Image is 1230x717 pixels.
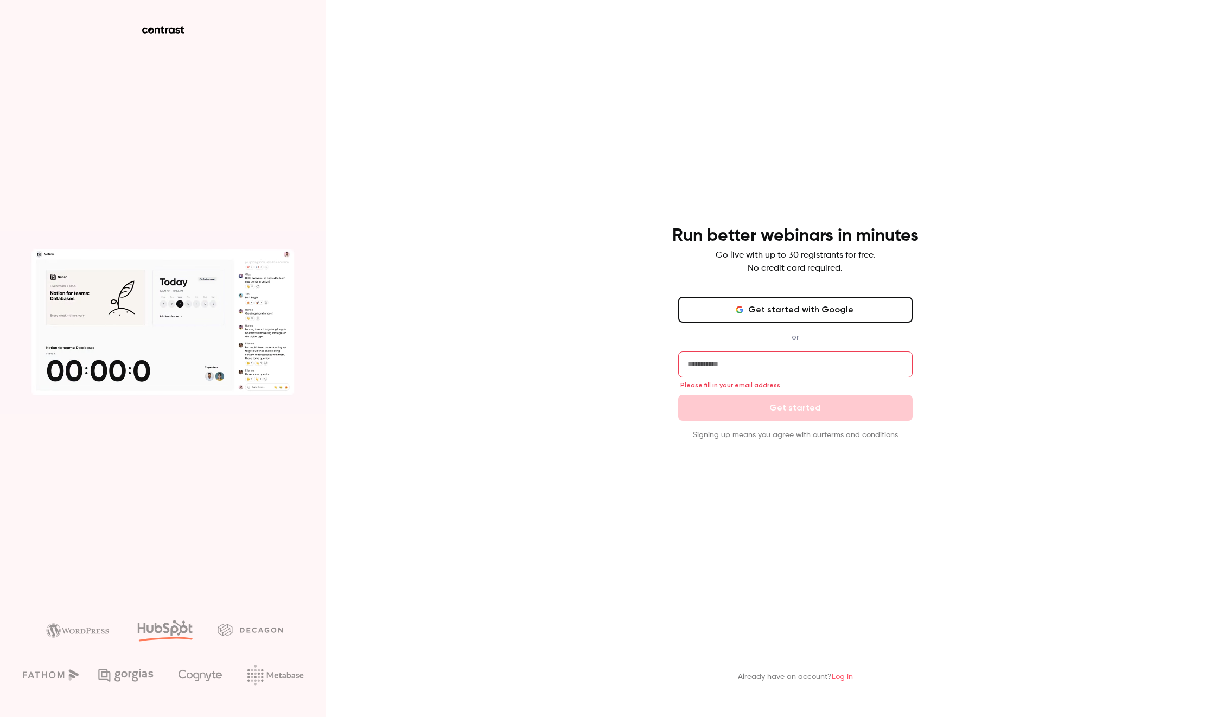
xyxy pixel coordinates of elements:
[832,673,853,681] a: Log in
[678,430,913,440] p: Signing up means you agree with our
[824,431,898,439] a: terms and conditions
[738,671,853,682] p: Already have an account?
[672,225,919,247] h4: Run better webinars in minutes
[680,381,780,389] span: Please fill in your email address
[678,297,913,323] button: Get started with Google
[786,331,804,343] span: or
[716,249,875,275] p: Go live with up to 30 registrants for free. No credit card required.
[218,624,283,636] img: decagon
